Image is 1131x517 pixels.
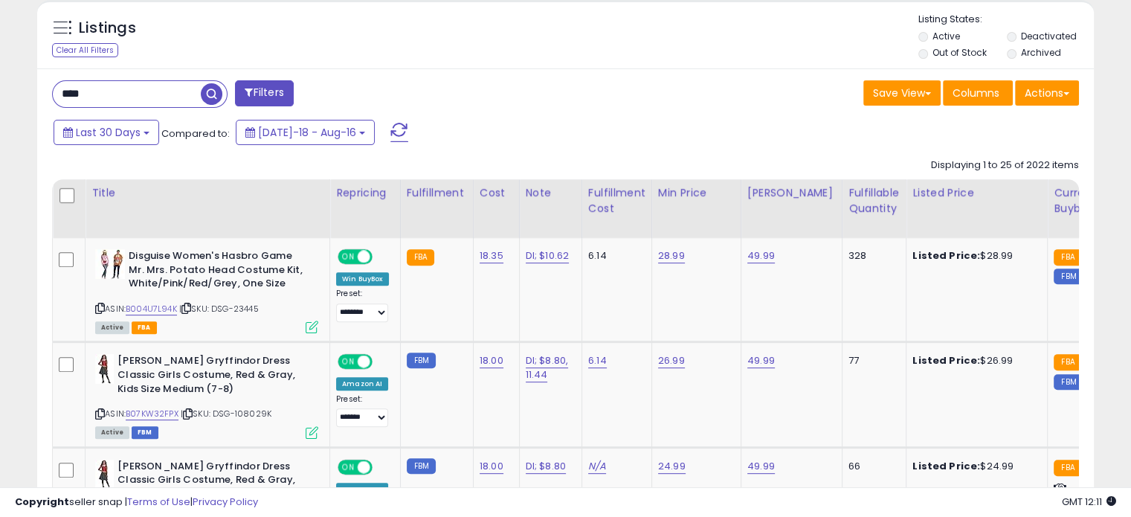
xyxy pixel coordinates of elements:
[117,460,298,505] b: [PERSON_NAME] Gryffindor Dress Classic Girls Costume, Red & Gray, Kids Size Large (10-12)
[658,185,735,201] div: Min Price
[95,460,114,489] img: 31wZmIjL9HL._SL40_.jpg
[132,321,157,334] span: FBA
[79,18,136,39] h5: Listings
[336,377,388,391] div: Amazon AI
[161,126,230,141] span: Compared to:
[95,249,318,332] div: ASIN:
[912,459,980,473] b: Listed Price:
[407,249,434,266] small: FBA
[658,353,685,368] a: 26.99
[912,249,1036,263] div: $28.99
[848,460,895,473] div: 66
[912,248,980,263] b: Listed Price:
[588,353,607,368] a: 6.14
[1054,185,1130,216] div: Current Buybox Price
[407,353,436,368] small: FBM
[526,185,576,201] div: Note
[588,249,640,263] div: 6.14
[1062,495,1116,509] span: 2025-09-16 12:11 GMT
[747,185,836,201] div: [PERSON_NAME]
[132,426,158,439] span: FBM
[336,185,394,201] div: Repricing
[193,495,258,509] a: Privacy Policy
[912,353,980,367] b: Listed Price:
[526,353,569,382] a: DI; $8.80, 11.44
[95,354,318,437] div: ASIN:
[912,354,1036,367] div: $26.99
[336,394,389,428] div: Preset:
[179,303,259,315] span: | SKU: DSG-23445
[1020,46,1060,59] label: Archived
[76,125,141,140] span: Last 30 Days
[407,185,467,201] div: Fulfillment
[370,251,394,263] span: OFF
[526,248,570,263] a: DI; $10.62
[918,13,1094,27] p: Listing States:
[931,158,1079,173] div: Displaying 1 to 25 of 2022 items
[912,185,1041,201] div: Listed Price
[258,125,356,140] span: [DATE]-18 - Aug-16
[370,356,394,368] span: OFF
[407,458,436,474] small: FBM
[912,460,1036,473] div: $24.99
[658,459,686,474] a: 24.99
[588,185,645,216] div: Fulfillment Cost
[1020,30,1076,42] label: Deactivated
[588,459,606,474] a: N/A
[932,46,987,59] label: Out of Stock
[336,289,389,322] div: Preset:
[95,354,114,384] img: 31wZmIjL9HL._SL40_.jpg
[863,80,941,106] button: Save View
[95,249,125,279] img: 51Ww9qj1tDL._SL40_.jpg
[127,495,190,509] a: Terms of Use
[236,120,375,145] button: [DATE]-18 - Aug-16
[480,353,503,368] a: 18.00
[181,408,271,420] span: | SKU: DSG-108029K
[747,353,775,368] a: 49.99
[117,354,298,399] b: [PERSON_NAME] Gryffindor Dress Classic Girls Costume, Red & Gray, Kids Size Medium (7-8)
[848,185,900,216] div: Fulfillable Quantity
[526,459,566,474] a: DI; $8.80
[370,460,394,473] span: OFF
[658,248,685,263] a: 28.99
[95,321,129,334] span: All listings currently available for purchase on Amazon
[1054,374,1083,390] small: FBM
[1054,249,1081,266] small: FBA
[1054,354,1081,370] small: FBA
[848,354,895,367] div: 77
[129,249,309,295] b: Disguise Women's Hasbro Game Mr. Mrs. Potato Head Costume Kit, White/Pink/Red/Grey, One Size
[943,80,1013,106] button: Columns
[339,251,358,263] span: ON
[1015,80,1079,106] button: Actions
[235,80,293,106] button: Filters
[747,248,775,263] a: 49.99
[15,495,258,510] div: seller snap | |
[339,460,358,473] span: ON
[15,495,69,509] strong: Copyright
[339,356,358,368] span: ON
[52,43,118,57] div: Clear All Filters
[480,459,503,474] a: 18.00
[126,303,177,315] a: B004U7L94K
[91,185,323,201] div: Title
[747,459,775,474] a: 49.99
[480,248,503,263] a: 18.35
[126,408,178,420] a: B07KW32FPX
[953,86,999,100] span: Columns
[480,185,513,201] div: Cost
[95,426,129,439] span: All listings currently available for purchase on Amazon
[1054,460,1081,476] small: FBA
[336,272,389,286] div: Win BuyBox
[932,30,960,42] label: Active
[1054,269,1083,284] small: FBM
[54,120,159,145] button: Last 30 Days
[848,249,895,263] div: 328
